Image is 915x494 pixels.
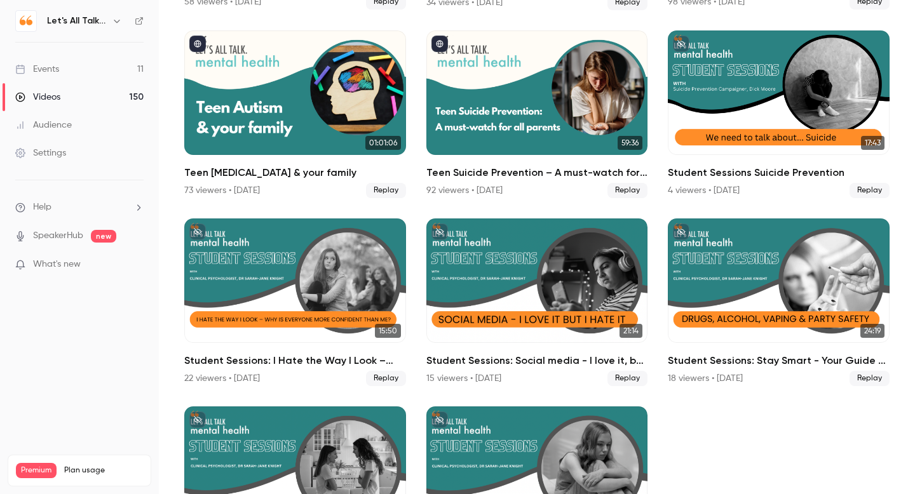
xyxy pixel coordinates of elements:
a: 01:01:06Teen [MEDICAL_DATA] & your family73 viewers • [DATE]Replay [184,30,406,198]
span: 15:50 [375,324,401,338]
li: Teen Suicide Prevention – A must-watch for all parents [426,30,648,198]
span: Replay [607,183,647,198]
h2: Student Sessions: Social media - I love it, but I hate it [426,353,648,368]
img: Let's All Talk Mental Health [16,11,36,31]
span: new [91,230,116,243]
h2: Student Sessions: I Hate the Way I Look – Why Is Everyone More Confident Than Me? [184,353,406,368]
span: What's new [33,258,81,271]
div: Events [15,63,59,76]
span: 17:43 [861,136,884,150]
div: 15 viewers • [DATE] [426,372,501,385]
span: Help [33,201,51,214]
h2: Student Sessions: Stay Smart - Your Guide to Drugs, Alcohol, Vaping and Party Safety [668,353,890,368]
span: 24:19 [860,324,884,338]
li: Student Sessions Suicide Prevention [668,30,890,198]
div: Audience [15,119,72,131]
span: Replay [366,183,406,198]
a: 59:36Teen Suicide Prevention – A must-watch for all parents92 viewers • [DATE]Replay [426,30,648,198]
button: published [189,36,206,52]
li: help-dropdown-opener [15,201,144,214]
button: published [431,36,448,52]
button: unpublished [431,224,448,240]
button: unpublished [673,36,689,52]
iframe: Noticeable Trigger [128,259,144,270]
h2: Teen Suicide Prevention – A must-watch for all parents [426,165,648,180]
button: unpublished [673,224,689,240]
a: 15:50Student Sessions: I Hate the Way I Look – Why Is Everyone More Confident Than Me?22 viewers ... [184,218,406,386]
span: 01:01:06 [365,136,401,150]
span: 59:36 [618,136,642,150]
li: Student Sessions: I Hate the Way I Look – Why Is Everyone More Confident Than Me? [184,218,406,386]
h6: Let's All Talk Mental Health [47,15,107,27]
li: Teen Autism & your family [184,30,406,198]
span: Replay [607,371,647,386]
span: Replay [850,371,890,386]
div: 18 viewers • [DATE] [668,372,743,385]
span: Premium [16,463,57,478]
div: 73 viewers • [DATE] [184,184,260,197]
span: Plan usage [64,465,143,476]
a: SpeakerHub [33,229,83,243]
div: 4 viewers • [DATE] [668,184,740,197]
a: 21:14Student Sessions: Social media - I love it, but I hate it15 viewers • [DATE]Replay [426,218,648,386]
h2: Student Sessions Suicide Prevention [668,165,890,180]
a: 24:19Student Sessions: Stay Smart - Your Guide to Drugs, Alcohol, Vaping and Party Safety18 viewe... [668,218,890,386]
div: 22 viewers • [DATE] [184,372,260,385]
span: 21:14 [620,324,642,338]
div: Videos [15,91,60,103]
li: Student Sessions: Social media - I love it, but I hate it [426,218,648,386]
button: unpublished [189,411,206,428]
button: unpublished [431,411,448,428]
span: Replay [850,183,890,198]
h2: Teen [MEDICAL_DATA] & your family [184,165,406,180]
button: unpublished [189,224,206,240]
div: Settings [15,147,66,159]
span: Replay [366,371,406,386]
a: 17:43Student Sessions Suicide Prevention4 viewers • [DATE]Replay [668,30,890,198]
div: 92 viewers • [DATE] [426,184,503,197]
li: Student Sessions: Stay Smart - Your Guide to Drugs, Alcohol, Vaping and Party Safety [668,218,890,386]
